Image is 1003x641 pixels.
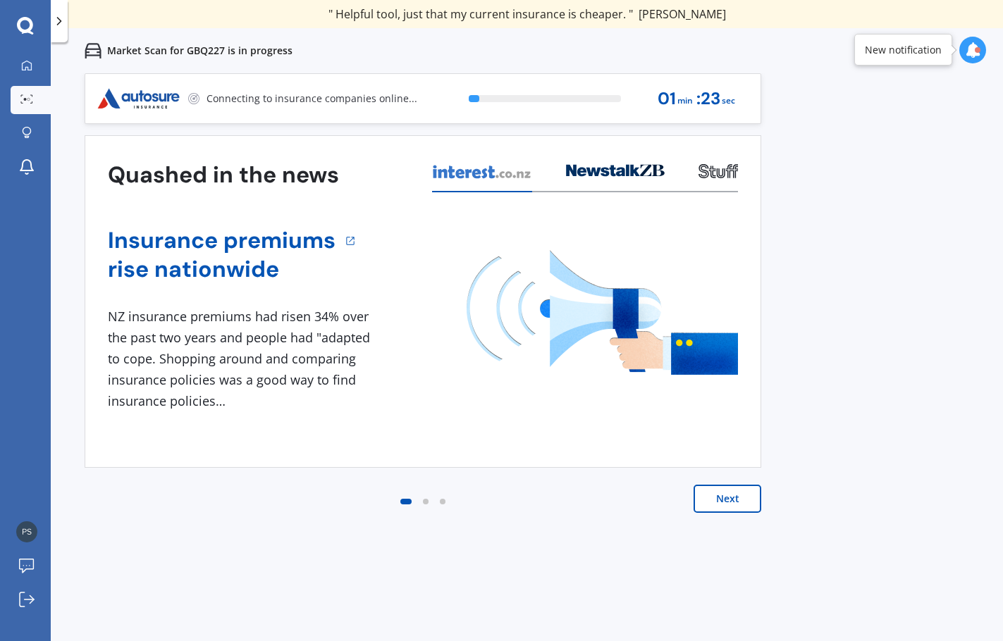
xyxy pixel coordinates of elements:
img: car.f15378c7a67c060ca3f3.svg [85,42,101,59]
button: Next [694,485,761,513]
span: 01 [658,89,676,108]
a: rise nationwide [108,255,336,284]
span: min [677,92,693,111]
h3: Quashed in the news [108,161,339,189]
div: NZ insurance premiums had risen 34% over the past two years and people had "adapted to cope. Shop... [108,306,376,411]
a: Insurance premiums [108,226,336,255]
img: media image [467,250,738,375]
img: 1649019637d5e0e9d0e385f0126b4491 [16,521,37,542]
p: Market Scan for GBQ227 is in progress [107,44,293,58]
p: Connecting to insurance companies online... [207,92,417,106]
span: sec [722,92,735,111]
span: : 23 [696,89,720,108]
div: New notification [865,43,942,57]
